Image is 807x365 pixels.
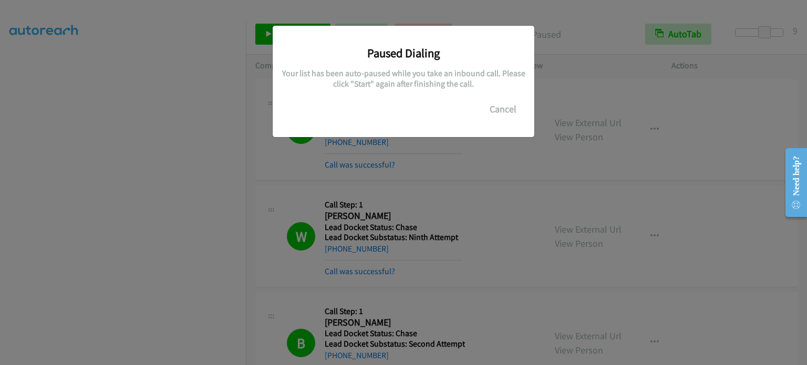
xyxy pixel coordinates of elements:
h3: Paused Dialing [281,46,526,60]
h5: Your list has been auto-paused while you take an inbound call. Please click "Start" again after f... [281,68,526,89]
button: Cancel [480,99,526,120]
iframe: Resource Center [777,141,807,224]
